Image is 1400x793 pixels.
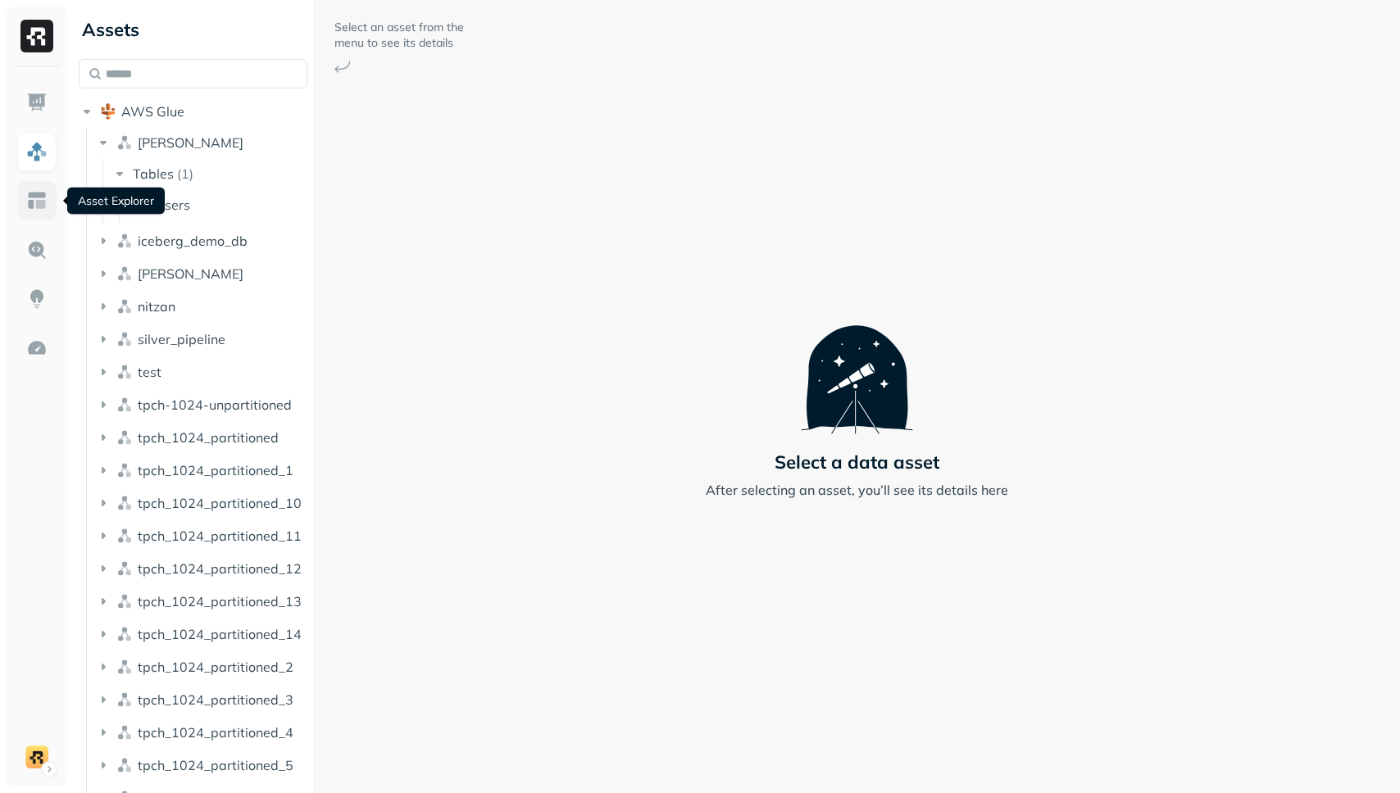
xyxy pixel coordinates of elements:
[116,560,133,577] img: namespace
[26,338,48,359] img: Optimization
[79,16,307,43] div: Assets
[116,528,133,544] img: namespace
[128,192,310,218] a: users
[801,293,913,434] img: Telescope
[116,331,133,347] img: namespace
[111,161,309,187] button: Tables(1)
[138,626,302,642] span: tpch_1024_partitioned_14
[95,457,308,483] button: tpch_1024_partitioned_1
[116,626,133,642] img: namespace
[20,20,53,52] img: Ryft
[116,429,133,446] img: namespace
[116,691,133,708] img: namespace
[138,495,302,511] span: tpch_1024_partitioned_10
[133,165,174,182] span: Tables
[116,233,133,249] img: namespace
[138,462,293,478] span: tpch_1024_partitioned_1
[138,560,302,577] span: tpch_1024_partitioned_12
[138,233,248,249] span: iceberg_demo_db
[95,490,308,516] button: tpch_1024_partitioned_10
[121,103,184,120] span: AWS Glue
[116,265,133,282] img: namespace
[138,331,225,347] span: silver_pipeline
[116,724,133,741] img: namespace
[775,451,939,474] p: Select a data asset
[26,239,48,261] img: Query Explorer
[67,188,165,215] div: Asset Explorer
[116,298,133,315] img: namespace
[177,165,193,182] p: ( 1 )
[138,659,293,675] span: tpch_1024_partitioned_2
[26,92,48,113] img: Dashboard
[116,757,133,773] img: namespace
[95,654,308,680] button: tpch_1024_partitioned_2
[95,392,308,418] button: tpch-1024-unpartitioned
[138,757,293,773] span: tpch_1024_partitioned_5
[138,429,279,446] span: tpch_1024_partitioned
[116,134,133,151] img: namespace
[116,396,133,413] img: namespace
[138,396,292,413] span: tpch-1024-unpartitioned
[95,523,308,549] button: tpch_1024_partitioned_11
[334,20,466,51] p: Select an asset from the menu to see its details
[95,555,308,582] button: tpch_1024_partitioned_12
[138,724,293,741] span: tpch_1024_partitioned_4
[138,593,302,609] span: tpch_1024_partitioned_13
[95,359,308,385] button: test
[116,495,133,511] img: namespace
[116,659,133,675] img: namespace
[95,228,308,254] button: iceberg_demo_db
[95,687,308,713] button: tpch_1024_partitioned_3
[95,293,308,319] button: nitzan
[95,719,308,745] button: tpch_1024_partitioned_4
[95,621,308,647] button: tpch_1024_partitioned_14
[95,588,308,614] button: tpch_1024_partitioned_13
[95,752,308,778] button: tpch_1024_partitioned_5
[116,364,133,380] img: namespace
[26,141,48,162] img: Assets
[95,261,308,287] button: [PERSON_NAME]
[95,326,308,352] button: silver_pipeline
[138,298,175,315] span: nitzan
[26,288,48,310] img: Insights
[138,265,243,282] span: [PERSON_NAME]
[138,134,243,151] span: [PERSON_NAME]
[95,129,308,156] button: [PERSON_NAME]
[116,462,133,478] img: namespace
[138,528,302,544] span: tpch_1024_partitioned_11
[138,691,293,708] span: tpch_1024_partitioned_3
[25,745,48,768] img: demo
[26,190,48,211] img: Asset Explorer
[334,61,351,73] img: Arrow
[100,103,116,120] img: root
[706,480,1008,500] p: After selecting an asset, you’ll see its details here
[95,424,308,451] button: tpch_1024_partitioned
[157,197,190,213] span: users
[79,98,307,125] button: AWS Glue
[138,364,161,380] span: test
[116,593,133,609] img: namespace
